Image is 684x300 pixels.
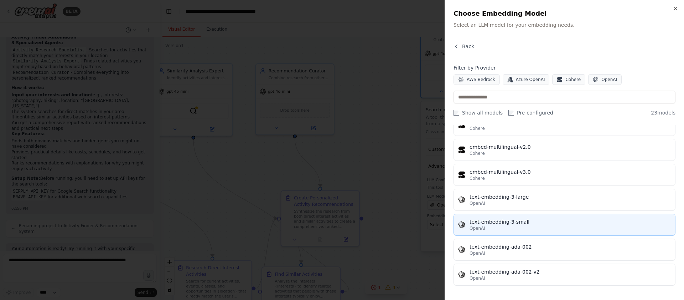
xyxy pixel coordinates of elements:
[454,74,500,85] button: AWS Bedrock
[454,139,675,161] button: embed-multilingual-v2.0Cohere
[470,168,671,176] div: embed-multilingual-v3.0
[508,109,553,116] label: Pre-configured
[508,110,514,116] input: Pre-configured
[454,264,675,286] button: text-embedding-ada-002-v2OpenAI
[470,268,671,275] div: text-embedding-ada-002-v2
[470,218,671,225] div: text-embedding-3-small
[470,250,485,256] span: OpenAI
[454,64,675,71] h4: Filter by Provider
[470,275,485,281] span: OpenAI
[552,74,585,85] button: Cohere
[470,200,485,206] span: OpenAI
[454,110,459,116] input: Show all models
[470,193,671,200] div: text-embedding-3-large
[601,77,617,82] span: OpenAI
[454,214,675,236] button: text-embedding-3-smallOpenAI
[454,21,675,29] p: Select an LLM model for your embedding needs.
[565,77,581,82] span: Cohere
[516,77,545,82] span: Azure OpenAI
[470,151,485,156] span: Cohere
[470,176,485,181] span: Cohere
[454,189,675,211] button: text-embedding-3-largeOpenAI
[454,114,675,136] button: embed-english-v3.0Cohere
[454,239,675,261] button: text-embedding-ada-002OpenAI
[651,109,675,116] span: 23 models
[454,43,474,50] button: Back
[467,77,495,82] span: AWS Bedrock
[454,9,675,19] h2: Choose Embedding Model
[470,126,485,131] span: Cohere
[470,243,671,250] div: text-embedding-ada-002
[462,43,474,50] span: Back
[588,74,622,85] button: OpenAI
[503,74,550,85] button: Azure OpenAI
[470,225,485,231] span: OpenAI
[454,109,503,116] label: Show all models
[470,143,671,151] div: embed-multilingual-v2.0
[454,164,675,186] button: embed-multilingual-v3.0Cohere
